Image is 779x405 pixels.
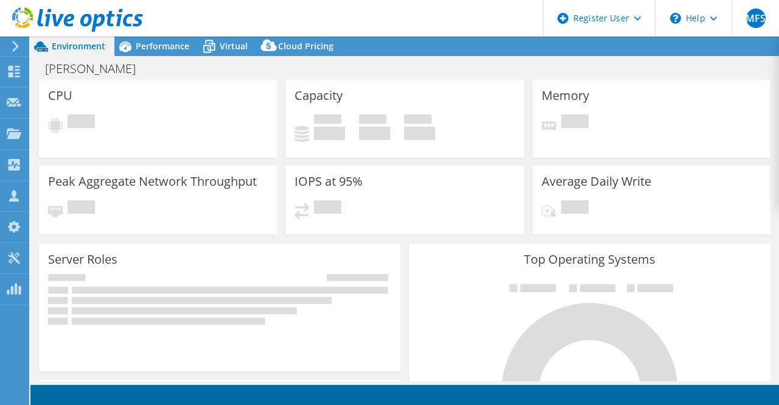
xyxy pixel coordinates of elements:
[48,253,117,266] h3: Server Roles
[52,40,105,52] span: Environment
[314,127,345,140] h4: 0 GiB
[670,13,681,24] svg: \n
[278,40,334,52] span: Cloud Pricing
[48,175,257,188] h3: Peak Aggregate Network Throughput
[68,200,95,217] span: Pending
[561,200,589,217] span: Pending
[295,89,343,102] h3: Capacity
[68,114,95,131] span: Pending
[314,200,341,217] span: Pending
[418,253,761,266] h3: Top Operating Systems
[404,114,431,127] span: Total
[136,40,189,52] span: Performance
[220,40,248,52] span: Virtual
[746,9,766,28] span: MFS
[542,89,589,102] h3: Memory
[295,175,363,188] h3: IOPS at 95%
[359,127,390,140] h4: 0 GiB
[359,114,386,127] span: Free
[561,114,589,131] span: Pending
[404,127,435,140] h4: 0 GiB
[542,175,651,188] h3: Average Daily Write
[48,89,72,102] h3: CPU
[314,114,341,127] span: Used
[40,62,155,76] h1: [PERSON_NAME]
